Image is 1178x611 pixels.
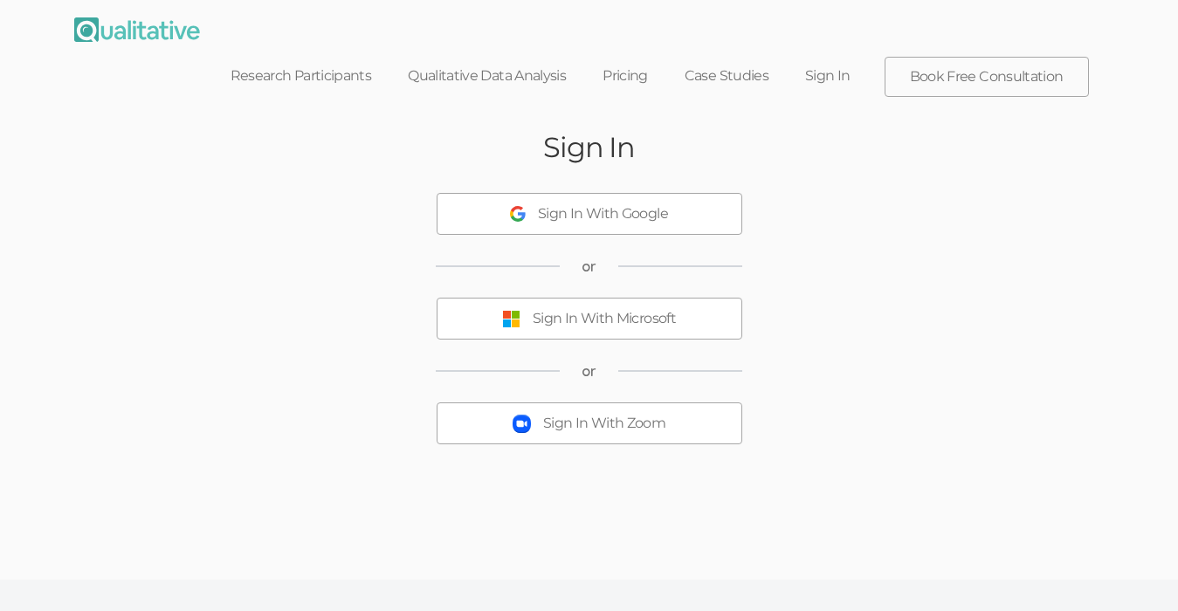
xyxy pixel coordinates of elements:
[543,132,634,162] h2: Sign In
[885,58,1088,96] a: Book Free Consultation
[437,298,742,340] button: Sign In With Microsoft
[510,206,526,222] img: Sign In With Google
[582,361,596,381] span: or
[212,57,390,95] a: Research Participants
[582,257,596,277] span: or
[787,57,869,95] a: Sign In
[533,309,676,329] div: Sign In With Microsoft
[502,310,520,328] img: Sign In With Microsoft
[389,57,584,95] a: Qualitative Data Analysis
[437,402,742,444] button: Sign In With Zoom
[513,415,531,433] img: Sign In With Zoom
[538,204,668,224] div: Sign In With Google
[74,17,200,42] img: Qualitative
[666,57,787,95] a: Case Studies
[584,57,666,95] a: Pricing
[437,193,742,235] button: Sign In With Google
[543,414,665,434] div: Sign In With Zoom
